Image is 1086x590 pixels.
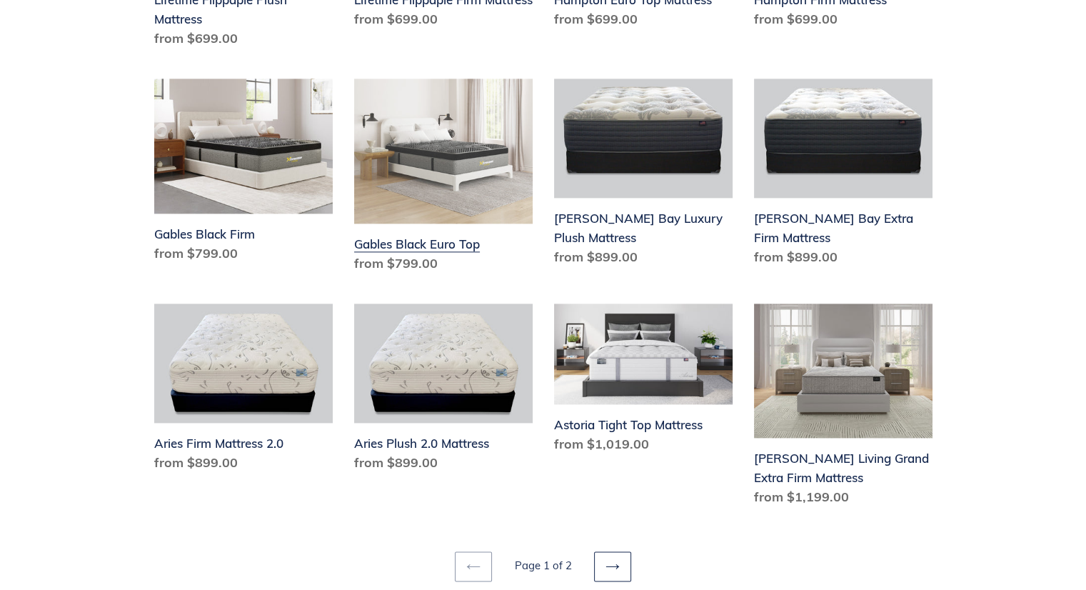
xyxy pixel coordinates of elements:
a: Gables Black Firm [154,79,333,269]
li: Page 1 of 2 [495,558,591,574]
a: Scott Living Grand Extra Firm Mattress [754,304,932,512]
a: Astoria Tight Top Mattress [554,304,733,459]
a: Aries Firm Mattress 2.0 [154,304,333,478]
a: Chadwick Bay Extra Firm Mattress [754,79,932,272]
a: Gables Black Euro Top [354,79,533,279]
a: Chadwick Bay Luxury Plush Mattress [554,79,733,272]
a: Aries Plush 2.0 Mattress [354,304,533,478]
